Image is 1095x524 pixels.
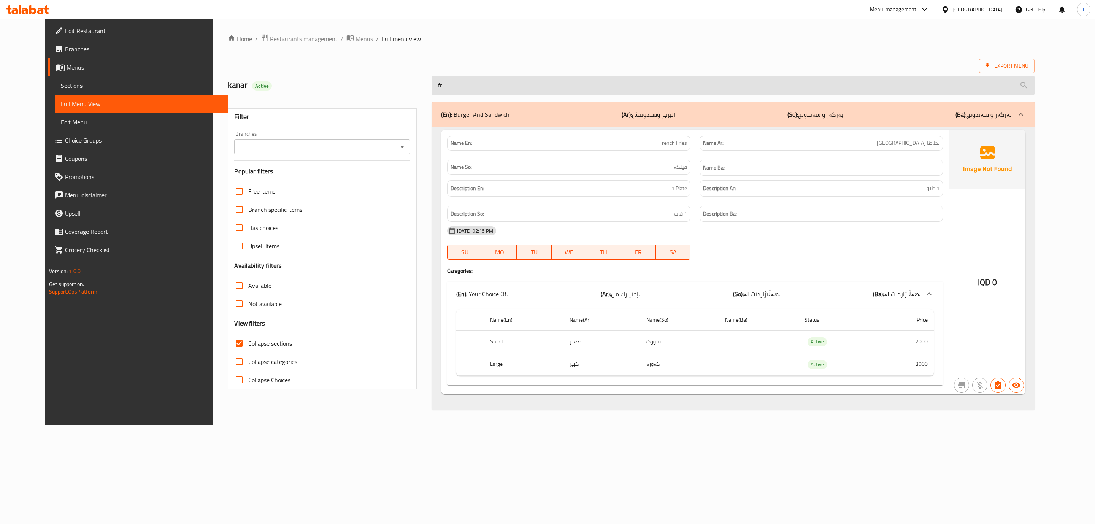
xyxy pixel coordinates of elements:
span: إختيارك من: [611,288,640,300]
a: Upsell [48,204,228,222]
th: Name(En) [484,309,563,331]
span: Has choices [248,223,278,232]
span: هەڵبژاردنت لە: [884,288,920,300]
span: SU [451,247,479,258]
a: Menu disclaimer [48,186,228,204]
span: Collapse sections [248,339,292,348]
b: (En): [456,288,467,300]
input: search [432,76,1035,95]
b: (En): [441,109,452,120]
a: Branches [48,40,228,58]
b: (So): [733,288,744,300]
b: (Ba): [955,109,966,120]
p: بەرگەر و سەندویچ [955,110,1012,119]
strong: Description Ar: [703,184,736,193]
span: 1 Plate [671,184,687,193]
div: Filter [234,109,410,125]
span: Full Menu View [61,99,222,108]
li: / [341,34,343,43]
span: l [1083,5,1084,14]
span: بطاطا [GEOGRAPHIC_DATA] [877,139,939,147]
button: SA [656,245,690,260]
p: Your Choice Of: [456,289,508,299]
td: 2000 [878,330,934,353]
span: MO [485,247,514,258]
span: Export Menu [979,59,1035,73]
span: Menus [355,34,373,43]
b: (Ar): [601,288,611,300]
a: Edit Menu [55,113,228,131]
h3: View filters [234,319,265,328]
div: (En): Your Choice Of:(Ar):إختيارك من:(So):هەڵبژاردنت لە:(Ba):هەڵبژاردنت لە: [447,282,943,306]
h4: Caregories: [447,267,943,275]
h2: kanar [228,79,422,91]
span: FR [624,247,652,258]
th: Status [798,309,878,331]
strong: Name Ar: [703,139,724,147]
b: (So): [787,109,798,120]
a: Full Menu View [55,95,228,113]
p: بەرگەر و سەندویچ [787,110,843,119]
a: Menus [346,34,373,44]
a: Support.OpsPlatform [49,287,97,297]
span: Active [252,83,272,90]
button: Purchased item [972,378,987,393]
span: Full menu view [382,34,421,43]
span: هەڵبژاردنت لە: [744,288,780,300]
span: Active [808,360,827,369]
li: / [376,34,379,43]
span: Not available [248,299,282,308]
b: (Ar): [622,109,632,120]
span: Version: [49,266,68,276]
td: صغير [563,330,640,353]
span: Export Menu [985,61,1028,71]
th: Name(So) [640,309,719,331]
span: IQD [978,275,990,290]
button: TU [517,245,551,260]
td: گەورە [640,353,719,376]
div: (En): Burger And Sandwich(Ar):البرجر وسندويتش(So):بەرگەر و سەندویچ(Ba):بەرگەر و سەندویچ [432,102,1035,127]
strong: Name En: [451,139,472,147]
span: TH [589,247,618,258]
strong: Description Ba: [703,209,737,219]
a: Edit Restaurant [48,22,228,40]
button: Has choices [990,378,1006,393]
span: Menu disclaimer [65,191,222,200]
span: French Fries [659,139,687,147]
div: Menu-management [870,5,917,14]
span: Promotions [65,172,222,181]
img: Ae5nvW7+0k+MAAAAAElFTkSuQmCC [949,130,1025,189]
td: كبير [563,353,640,376]
button: MO [482,245,517,260]
th: Large [484,353,563,376]
button: FR [621,245,655,260]
div: [GEOGRAPHIC_DATA] [952,5,1003,14]
a: Choice Groups [48,131,228,149]
strong: Name Ba: [703,163,725,173]
button: WE [552,245,586,260]
b: (Ba): [873,288,884,300]
span: Free items [248,187,275,196]
span: TU [520,247,548,258]
span: Available [248,281,271,290]
a: Grocery Checklist [48,241,228,259]
button: Not branch specific item [954,378,969,393]
span: [DATE] 02:16 PM [454,227,496,235]
strong: Description En: [451,184,484,193]
span: 1.0.0 [69,266,81,276]
a: Restaurants management [261,34,338,44]
span: Menus [67,63,222,72]
span: Edit Restaurant [65,26,222,35]
a: Menus [48,58,228,76]
div: (En): Burger And Sandwich(Ar):البرجر وسندويتش(So):بەرگەر و سەندویچ(Ba):بەرگەر و سەندویچ [447,306,943,385]
nav: breadcrumb [228,34,1035,44]
div: Active [252,81,272,91]
span: WE [555,247,583,258]
span: Get support on: [49,279,84,289]
span: Active [808,337,827,346]
span: Upsell [65,209,222,218]
li: / [255,34,258,43]
span: Collapse categories [248,357,297,366]
a: Coupons [48,149,228,168]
